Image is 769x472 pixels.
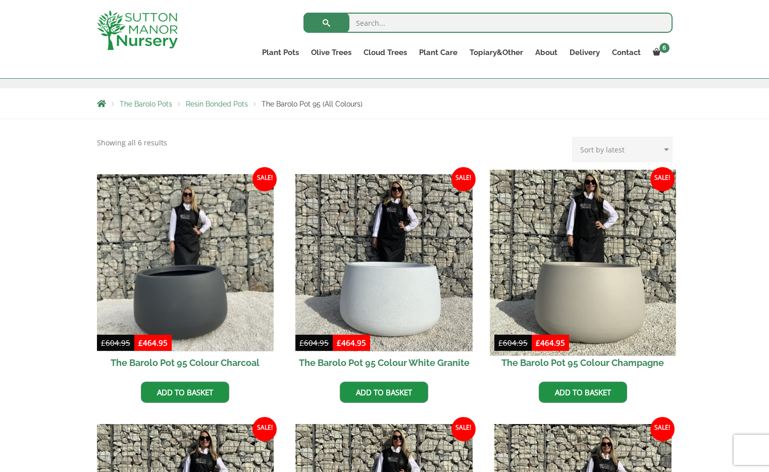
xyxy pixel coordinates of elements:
h2: The Barolo Pot 95 Colour Charcoal [97,351,274,374]
a: Add to basket: “The Barolo Pot 95 Colour White Granite” [340,382,428,403]
span: Sale! [451,167,476,191]
span: £ [101,338,106,348]
bdi: 464.95 [138,338,168,348]
img: logo [97,10,178,50]
input: Search... [303,13,673,33]
bdi: 464.95 [536,338,565,348]
span: £ [536,338,540,348]
a: 6 [647,45,673,60]
a: Cloud Trees [357,45,413,60]
span: The Barolo Pot 95 (All Colours) [262,100,363,108]
span: £ [138,338,143,348]
a: Topiary&Other [464,45,529,60]
a: Delivery [563,45,606,60]
img: The Barolo Pot 95 Colour Champagne [490,170,676,355]
span: Sale! [252,417,277,441]
nav: Breadcrumbs [97,99,673,108]
span: Sale! [252,167,277,191]
a: Plant Pots [256,45,305,60]
span: Sale! [650,417,675,441]
bdi: 464.95 [337,338,366,348]
p: Showing all 6 results [97,137,167,149]
a: Add to basket: “The Barolo Pot 95 Colour Charcoal” [141,382,229,403]
img: The Barolo Pot 95 Colour White Granite [295,174,473,351]
h2: The Barolo Pot 95 Colour Champagne [494,351,672,374]
bdi: 604.95 [498,338,528,348]
bdi: 604.95 [299,338,329,348]
a: Contact [606,45,647,60]
span: Sale! [650,167,675,191]
a: Olive Trees [305,45,357,60]
a: The Barolo Pots [120,100,172,108]
span: £ [299,338,304,348]
a: Sale! The Barolo Pot 95 Colour Charcoal [97,174,274,374]
span: Sale! [451,417,476,441]
a: Sale! The Barolo Pot 95 Colour Champagne [494,174,672,374]
span: 6 [659,43,670,53]
span: £ [498,338,503,348]
a: Add to basket: “The Barolo Pot 95 Colour Champagne” [539,382,627,403]
span: £ [337,338,341,348]
a: About [529,45,563,60]
a: Sale! The Barolo Pot 95 Colour White Granite [295,174,473,374]
a: Resin Bonded Pots [186,100,248,108]
h2: The Barolo Pot 95 Colour White Granite [295,351,473,374]
img: The Barolo Pot 95 Colour Charcoal [97,174,274,351]
a: Plant Care [413,45,464,60]
select: Shop order [572,137,673,162]
bdi: 604.95 [101,338,130,348]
